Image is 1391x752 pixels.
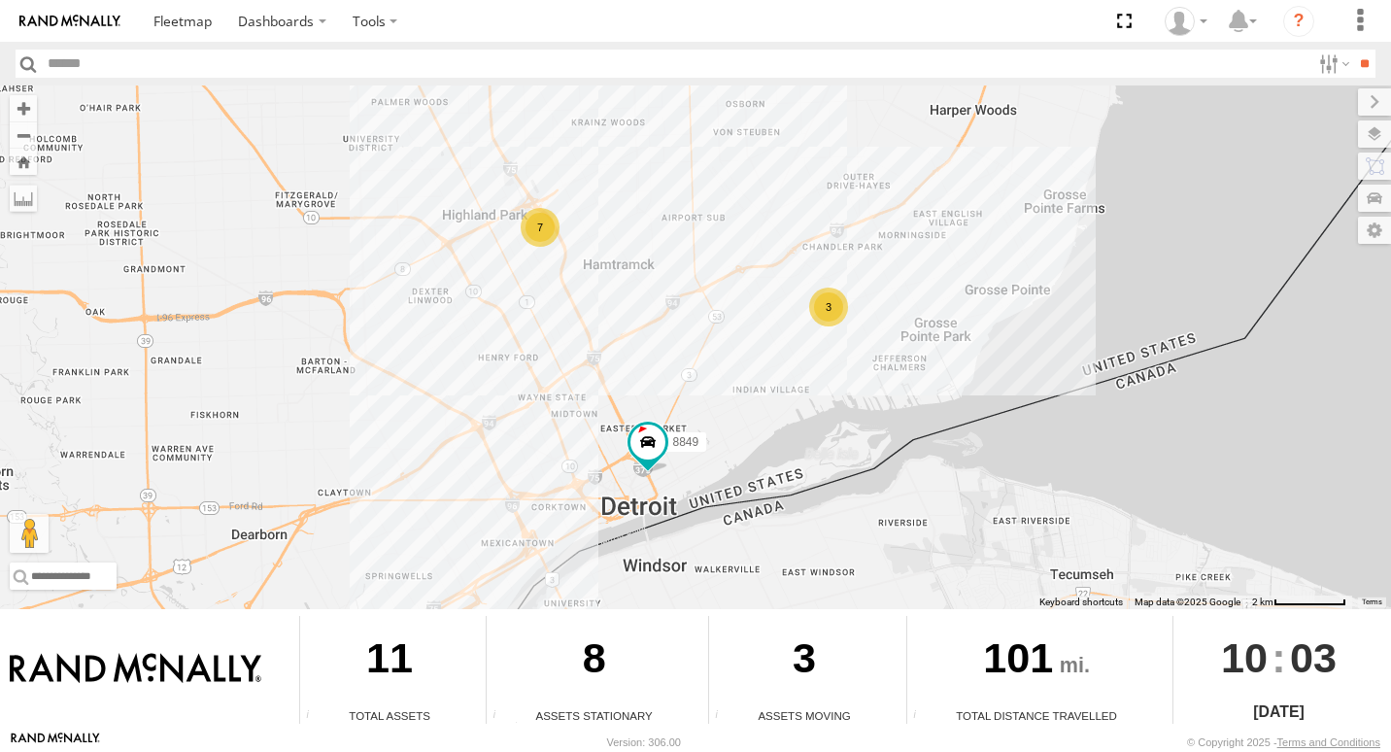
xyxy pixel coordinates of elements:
span: 10 [1221,616,1268,700]
a: Terms and Conditions [1277,736,1380,748]
span: 8849 [673,435,699,449]
div: Version: 306.00 [607,736,681,748]
div: 7 [521,208,560,247]
div: : [1173,616,1384,700]
span: 2 km [1252,597,1273,607]
div: Total number of assets current stationary. [487,709,516,724]
button: Map Scale: 2 km per 71 pixels [1246,596,1352,609]
span: 03 [1290,616,1337,700]
a: Terms (opens in new tab) [1362,598,1382,605]
label: Search Filter Options [1311,50,1353,78]
div: 8 [487,616,701,707]
img: Rand McNally [10,653,261,686]
div: Total Assets [300,707,479,724]
div: 3 [809,288,848,326]
div: 11 [300,616,479,707]
div: 101 [907,616,1166,707]
div: Assets Moving [709,707,899,724]
div: Valeo Dash [1158,7,1214,36]
div: Total Distance Travelled [907,707,1166,724]
label: Measure [10,185,37,212]
button: Zoom in [10,95,37,121]
div: Total distance travelled by all assets within specified date range and applied filters [907,709,936,724]
div: [DATE] [1173,701,1384,724]
label: Map Settings [1358,217,1391,244]
img: rand-logo.svg [19,15,120,28]
div: Total number of Enabled Assets [300,709,329,724]
div: © Copyright 2025 - [1187,736,1380,748]
div: Total number of assets current in transit. [709,709,738,724]
button: Zoom Home [10,149,37,175]
div: 3 [709,616,899,707]
div: Assets Stationary [487,707,701,724]
button: Zoom out [10,121,37,149]
button: Drag Pegman onto the map to open Street View [10,514,49,553]
a: Visit our Website [11,733,100,752]
i: ? [1283,6,1314,37]
span: Map data ©2025 Google [1135,597,1240,607]
button: Keyboard shortcuts [1039,596,1123,609]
